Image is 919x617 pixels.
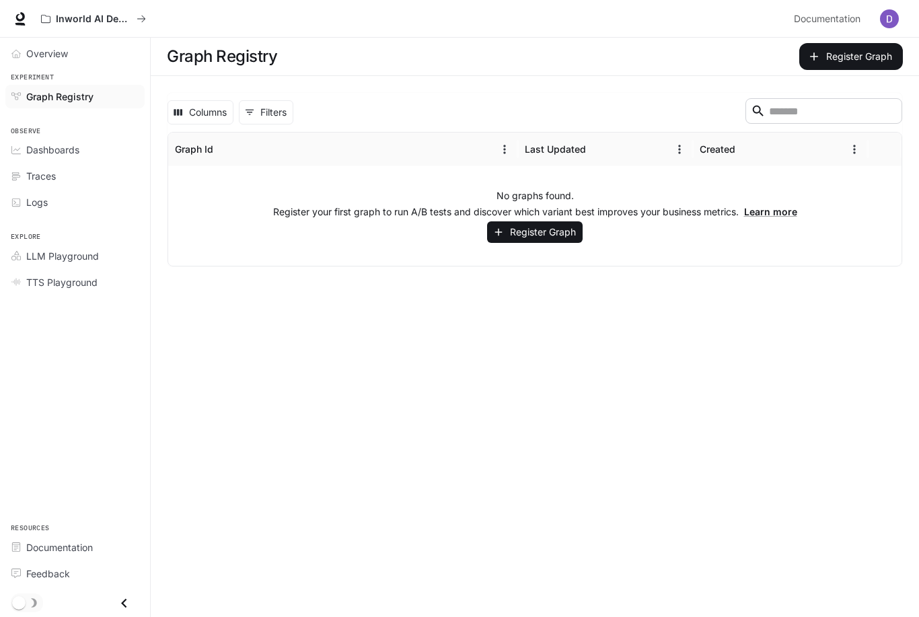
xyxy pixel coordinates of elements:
div: Created [700,143,735,155]
button: Register Graph [487,221,583,244]
div: Search [745,98,902,126]
button: Sort [587,139,608,159]
span: Overview [26,46,68,61]
button: Sort [737,139,757,159]
span: LLM Playground [26,249,99,263]
button: User avatar [876,5,903,32]
button: All workspaces [35,5,152,32]
div: Last Updated [525,143,586,155]
a: Graph Registry [5,85,145,108]
span: TTS Playground [26,275,98,289]
a: Logs [5,190,145,214]
a: LLM Playground [5,244,145,268]
span: Feedback [26,567,70,581]
p: No graphs found. [497,189,574,203]
p: Register your first graph to run A/B tests and discover which variant best improves your business... [273,205,797,219]
span: Documentation [794,11,860,28]
a: Dashboards [5,138,145,161]
span: Graph Registry [26,89,94,104]
a: Learn more [744,206,797,217]
span: Dashboards [26,143,79,157]
button: Register Graph [799,43,903,70]
img: User avatar [880,9,899,28]
button: Menu [669,139,690,159]
a: Overview [5,42,145,65]
span: Traces [26,169,56,183]
button: Sort [215,139,235,159]
a: TTS Playground [5,270,145,294]
a: Documentation [788,5,871,32]
button: Show filters [239,100,293,124]
span: Documentation [26,540,93,554]
button: Menu [844,139,865,159]
h1: Graph Registry [167,43,277,70]
a: Feedback [5,562,145,585]
a: Traces [5,164,145,188]
button: Select columns [168,100,233,124]
button: Close drawer [109,589,139,617]
button: Menu [494,139,515,159]
span: Logs [26,195,48,209]
span: Dark mode toggle [12,595,26,610]
a: Documentation [5,536,145,559]
p: Inworld AI Demos [56,13,131,25]
div: Graph Id [175,143,213,155]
